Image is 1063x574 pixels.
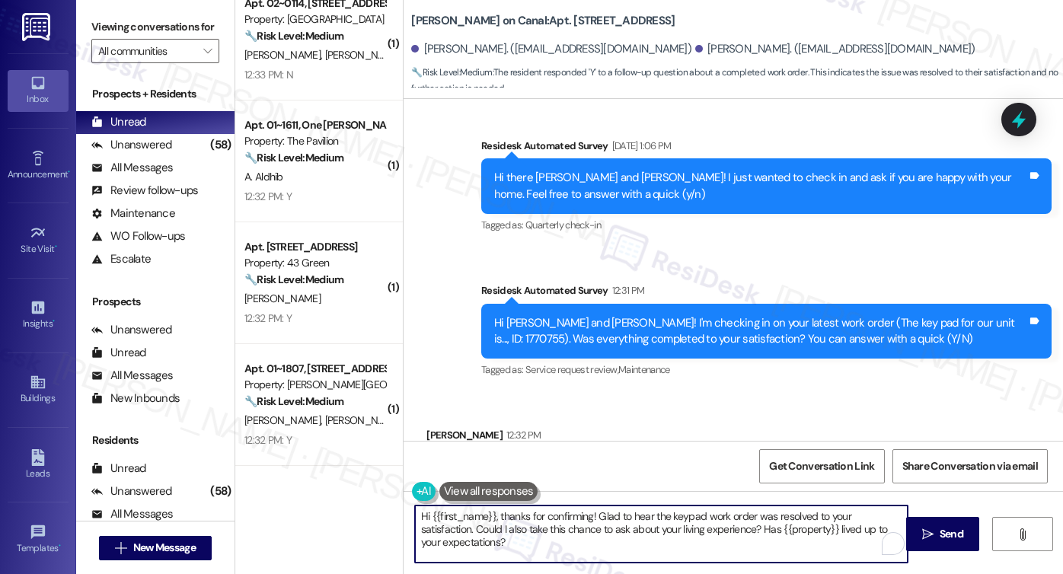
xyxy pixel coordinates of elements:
[244,68,293,81] div: 12:33 PM: N
[8,369,69,410] a: Buildings
[8,220,69,261] a: Site Visit •
[91,368,173,384] div: All Messages
[244,239,385,255] div: Apt. [STREET_ADDRESS]
[8,445,69,486] a: Leads
[244,361,385,377] div: Apt. 01~1807, [STREET_ADDRESS][PERSON_NAME]
[525,363,618,376] span: Service request review ,
[133,540,196,556] span: New Message
[608,138,672,154] div: [DATE] 1:06 PM
[91,506,173,522] div: All Messages
[481,214,1052,236] div: Tagged as:
[769,458,874,474] span: Get Conversation Link
[244,190,292,203] div: 12:32 PM: Y
[244,413,325,427] span: [PERSON_NAME]
[325,413,401,427] span: [PERSON_NAME]
[892,449,1048,483] button: Share Conversation via email
[98,39,195,63] input: All communities
[76,86,235,102] div: Prospects + Residents
[91,345,146,361] div: Unread
[99,536,212,560] button: New Message
[906,517,980,551] button: Send
[203,45,212,57] i: 
[481,282,1052,304] div: Residesk Automated Survey
[922,528,934,541] i: 
[206,480,235,503] div: (58)
[91,461,146,477] div: Unread
[244,433,292,447] div: 12:32 PM: Y
[244,311,292,325] div: 12:32 PM: Y
[91,114,146,130] div: Unread
[411,66,492,78] strong: 🔧 Risk Level: Medium
[91,251,151,267] div: Escalate
[244,255,385,271] div: Property: 43 Green
[244,170,283,183] span: A. Aldhib
[1017,528,1028,541] i: 
[244,48,325,62] span: [PERSON_NAME]
[503,427,541,443] div: 12:32 PM
[481,138,1052,159] div: Residesk Automated Survey
[902,458,1038,474] span: Share Conversation via email
[8,295,69,336] a: Insights •
[206,133,235,157] div: (58)
[53,316,55,327] span: •
[244,151,343,164] strong: 🔧 Risk Level: Medium
[91,483,172,499] div: Unanswered
[91,391,180,407] div: New Inbounds
[411,13,675,29] b: [PERSON_NAME] on Canal: Apt. [STREET_ADDRESS]
[325,48,401,62] span: [PERSON_NAME]
[244,273,343,286] strong: 🔧 Risk Level: Medium
[91,322,172,338] div: Unanswered
[76,294,235,310] div: Prospects
[940,526,963,542] span: Send
[494,170,1027,202] div: Hi there [PERSON_NAME] and [PERSON_NAME]! I just wanted to check in and ask if you are happy with...
[411,65,1063,97] span: : The resident responded 'Y' to a follow-up question about a completed work order. This indicates...
[91,228,185,244] div: WO Follow-ups
[415,505,908,563] textarea: To enrich screen reader interactions, please activate Accessibility in Grammarly extension settings
[618,363,670,376] span: Maintenance
[244,133,385,149] div: Property: The Pavilion
[91,15,219,39] label: Viewing conversations for
[55,241,57,252] span: •
[91,160,173,176] div: All Messages
[411,41,691,57] div: [PERSON_NAME]. ([EMAIL_ADDRESS][DOMAIN_NAME])
[608,282,645,298] div: 12:31 PM
[76,432,235,448] div: Residents
[8,70,69,111] a: Inbox
[91,137,172,153] div: Unanswered
[244,394,343,408] strong: 🔧 Risk Level: Medium
[115,542,126,554] i: 
[244,377,385,393] div: Property: [PERSON_NAME][GEOGRAPHIC_DATA]
[244,292,321,305] span: [PERSON_NAME]
[244,29,343,43] strong: 🔧 Risk Level: Medium
[426,427,544,448] div: [PERSON_NAME]
[91,206,175,222] div: Maintenance
[68,167,70,177] span: •
[244,117,385,133] div: Apt. 01~1611, One [PERSON_NAME]
[695,41,975,57] div: [PERSON_NAME]. ([EMAIL_ADDRESS][DOMAIN_NAME])
[525,218,601,231] span: Quarterly check-in
[759,449,884,483] button: Get Conversation Link
[244,11,385,27] div: Property: [GEOGRAPHIC_DATA]
[8,519,69,560] a: Templates •
[59,541,61,551] span: •
[494,315,1027,348] div: Hi [PERSON_NAME] and [PERSON_NAME]! I'm checking in on your latest work order (The key pad for ou...
[91,183,198,199] div: Review follow-ups
[481,359,1052,381] div: Tagged as:
[22,13,53,41] img: ResiDesk Logo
